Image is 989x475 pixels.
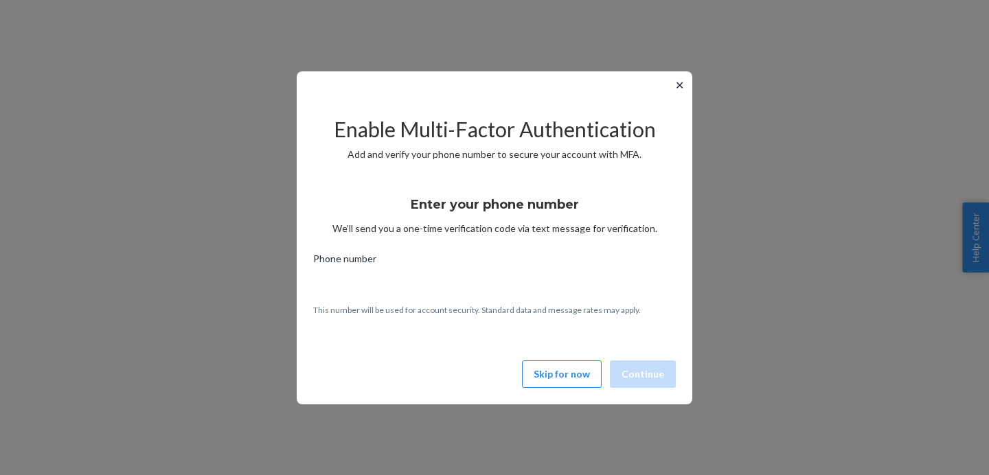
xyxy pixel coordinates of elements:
button: Skip for now [522,360,602,388]
span: Phone number [313,252,376,271]
div: We’ll send you a one-time verification code via text message for verification. [313,185,676,235]
p: This number will be used for account security. Standard data and message rates may apply. [313,304,676,316]
h3: Enter your phone number [411,196,579,213]
p: Add and verify your phone number to secure your account with MFA. [313,148,676,161]
button: Continue [610,360,676,388]
button: ✕ [672,77,687,93]
h2: Enable Multi-Factor Authentication [313,118,676,141]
